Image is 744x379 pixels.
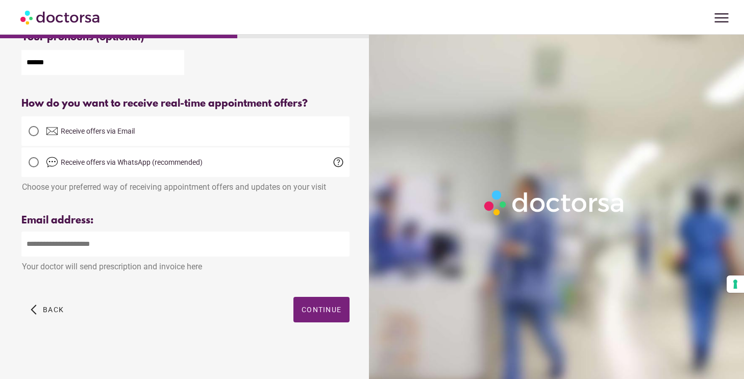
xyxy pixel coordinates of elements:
div: Choose your preferred way of receiving appointment offers and updates on your visit [21,177,350,192]
div: How do you want to receive real-time appointment offers? [21,98,350,110]
span: Receive offers via Email [61,127,135,135]
span: Continue [302,306,341,314]
button: arrow_back_ios Back [27,297,68,322]
span: Back [43,306,64,314]
img: email [46,125,58,137]
div: Email address: [21,215,350,226]
img: chat [46,156,58,168]
button: Your consent preferences for tracking technologies [727,275,744,293]
span: menu [712,8,731,28]
div: Your doctor will send prescription and invoice here [21,257,350,271]
span: help [332,156,344,168]
img: Doctorsa.com [20,6,101,29]
button: Continue [293,297,350,322]
img: Logo-Doctorsa-trans-White-partial-flat.png [480,186,629,219]
span: Receive offers via WhatsApp (recommended) [61,158,203,166]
